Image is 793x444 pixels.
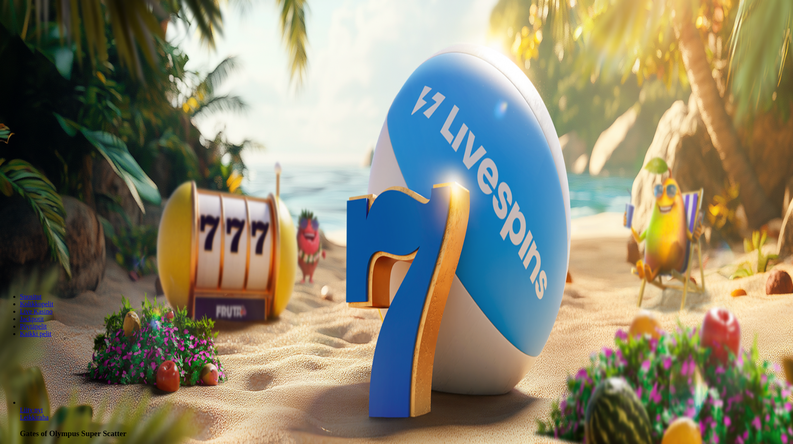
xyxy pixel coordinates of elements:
[20,308,53,315] a: Live Kasino
[20,300,53,307] a: Kolikkopelit
[20,406,43,413] a: Gates of Olympus Super Scatter
[20,414,48,421] a: Gates of Olympus Super Scatter
[3,279,790,353] header: Lobby
[3,279,790,338] nav: Lobby
[20,315,44,322] a: Jackpotit
[20,399,790,438] article: Gates of Olympus Super Scatter
[20,330,51,337] a: Kaikki pelit
[20,429,790,438] h3: Gates of Olympus Super Scatter
[20,323,47,330] a: Pöytäpelit
[20,293,41,300] a: Suositut
[20,406,43,413] span: Liity nyt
